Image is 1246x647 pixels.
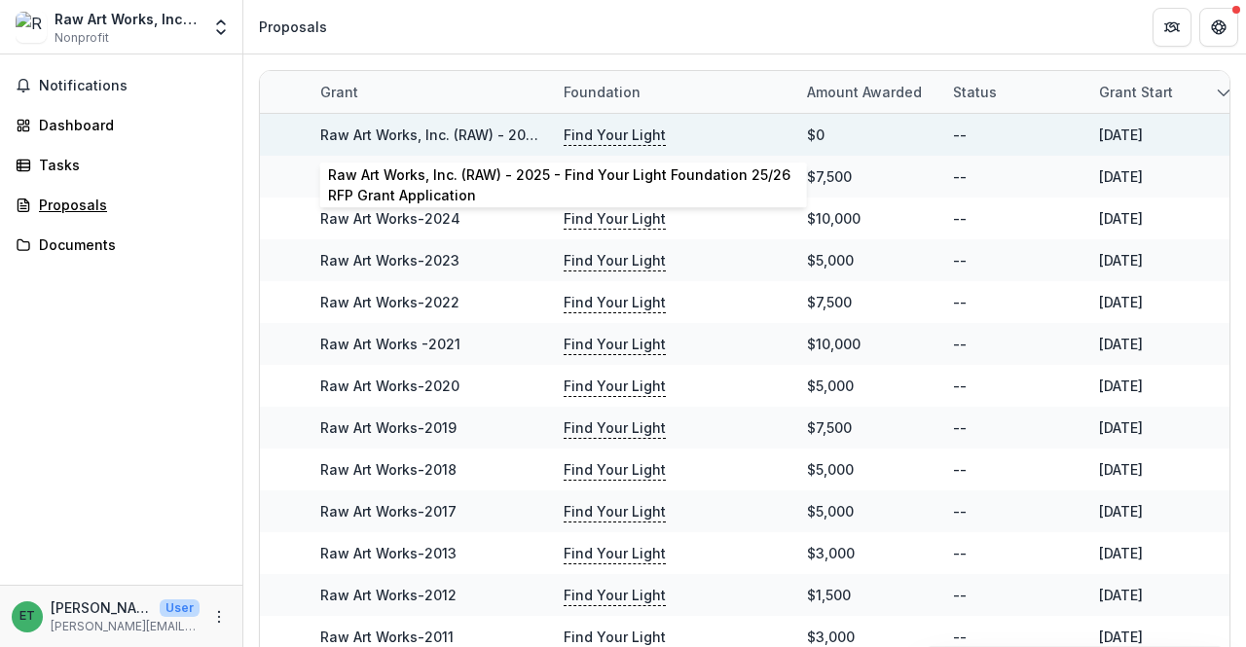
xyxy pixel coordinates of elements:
[953,376,967,396] div: --
[320,210,460,227] a: Raw Art Works-2024
[807,417,852,438] div: $7,500
[320,419,457,436] a: Raw Art Works-2019
[953,334,967,354] div: --
[39,195,219,215] div: Proposals
[51,597,152,618] p: [PERSON_NAME]
[795,71,941,113] div: Amount awarded
[564,585,666,606] p: Find Your Light
[8,189,235,221] a: Proposals
[39,155,219,175] div: Tasks
[320,629,454,645] a: Raw Art Works-2011
[320,294,459,310] a: Raw Art Works-2022
[564,417,666,439] p: Find Your Light
[807,459,854,480] div: $5,000
[16,12,47,43] img: Raw Art Works, Inc. (RAW)
[564,459,666,481] p: Find Your Light
[953,417,967,438] div: --
[941,71,1087,113] div: Status
[564,166,666,188] p: Find Your Light
[320,168,913,185] a: Raw Art Works, Inc. (RAW) - 2024-25 - Find Your Light Foundation Request for Proposal
[55,9,200,29] div: Raw Art Works, Inc. (RAW)
[953,627,967,647] div: --
[320,461,457,478] a: Raw Art Works-2018
[953,166,967,187] div: --
[320,252,459,269] a: Raw Art Works-2023
[564,376,666,397] p: Find Your Light
[807,292,852,312] div: $7,500
[320,336,460,352] a: Raw Art Works -2021
[8,109,235,141] a: Dashboard
[1099,627,1143,647] div: [DATE]
[1099,501,1143,521] div: [DATE]
[39,78,227,94] span: Notifications
[39,234,219,255] div: Documents
[1087,71,1233,113] div: Grant start
[320,545,457,561] a: Raw Art Works-2013
[207,8,235,47] button: Open entity switcher
[552,71,795,113] div: Foundation
[953,292,967,312] div: --
[19,610,35,623] div: Elliot Tranter
[8,229,235,261] a: Documents
[807,627,855,647] div: $3,000
[8,149,235,181] a: Tasks
[251,13,335,41] nav: breadcrumb
[953,543,967,563] div: --
[55,29,109,47] span: Nonprofit
[807,543,855,563] div: $3,000
[564,334,666,355] p: Find Your Light
[807,376,854,396] div: $5,000
[953,459,967,480] div: --
[564,501,666,522] p: Find Your Light
[953,585,967,605] div: --
[807,250,854,270] div: $5,000
[953,501,967,521] div: --
[8,70,235,101] button: Notifications
[320,587,457,603] a: Raw Art Works-2012
[807,501,854,521] div: $5,000
[309,82,370,102] div: Grant
[1153,8,1191,47] button: Partners
[320,503,457,520] a: Raw Art Works-2017
[160,599,200,617] p: User
[564,125,666,146] p: Find Your Light
[807,125,825,145] div: $0
[320,126,934,143] a: Raw Art Works, Inc. (RAW) - 2025 - Find Your Light Foundation 25/26 RFP Grant Application
[1099,459,1143,480] div: [DATE]
[1087,82,1185,102] div: Grant start
[1099,417,1143,438] div: [DATE]
[320,377,459,394] a: Raw Art Works-2020
[1099,543,1143,563] div: [DATE]
[807,334,861,354] div: $10,000
[807,208,861,229] div: $10,000
[953,250,967,270] div: --
[1216,85,1231,100] svg: sorted descending
[564,208,666,230] p: Find Your Light
[1099,166,1143,187] div: [DATE]
[795,82,934,102] div: Amount awarded
[953,208,967,229] div: --
[1099,292,1143,312] div: [DATE]
[564,543,666,564] p: Find Your Light
[807,166,852,187] div: $7,500
[552,82,652,102] div: Foundation
[51,618,200,635] p: [PERSON_NAME][EMAIL_ADDRESS][DOMAIN_NAME]
[564,292,666,313] p: Find Your Light
[953,125,967,145] div: --
[309,71,552,113] div: Grant
[1099,334,1143,354] div: [DATE]
[1099,250,1143,270] div: [DATE]
[564,250,666,271] p: Find Your Light
[259,17,327,37] div: Proposals
[1099,376,1143,396] div: [DATE]
[1199,8,1238,47] button: Get Help
[1099,585,1143,605] div: [DATE]
[1099,208,1143,229] div: [DATE]
[39,115,219,135] div: Dashboard
[807,585,851,605] div: $1,500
